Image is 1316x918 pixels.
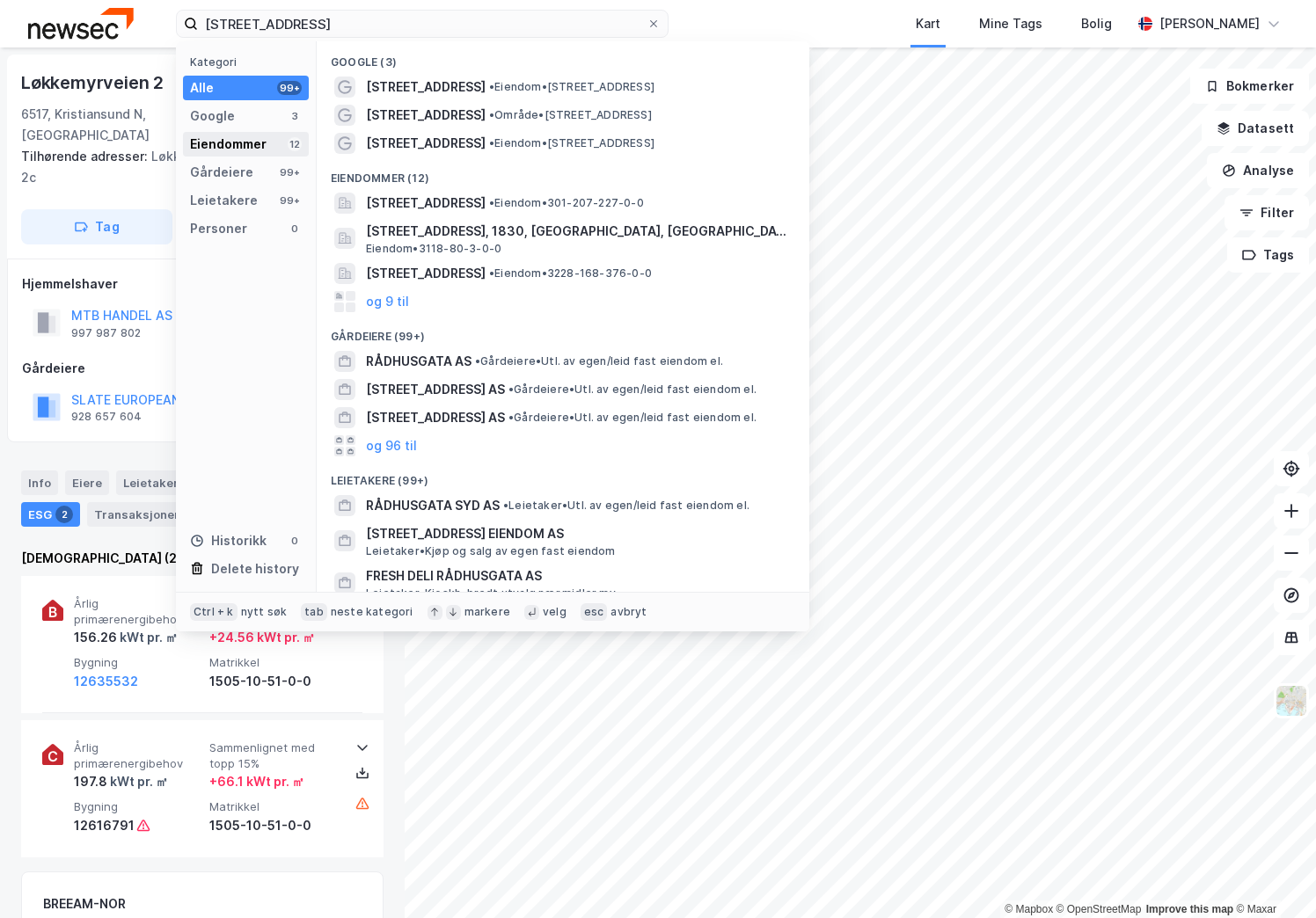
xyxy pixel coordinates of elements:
[1228,834,1316,918] div: Kontrollprogram for chat
[74,627,178,648] div: 156.26
[317,316,809,347] div: Gårdeiere (99+)
[209,799,338,814] span: Matrikkel
[508,411,514,424] span: •
[21,69,167,97] div: Løkkemyrveien 2
[74,815,135,836] div: 12616791
[1159,13,1260,34] div: [PERSON_NAME]
[277,193,302,208] div: 99+
[190,162,253,183] div: Gårdeiere
[277,81,302,95] div: 99+
[489,80,494,93] span: •
[211,558,299,579] div: Delete history
[190,55,309,69] div: Kategori
[209,671,338,692] div: 1505-10-51-0-0
[475,354,723,368] span: Gårdeiere • Utl. av egen/leid fast eiendom el.
[508,411,757,425] span: Gårdeiere • Utl. av egen/leid fast eiendom el.
[366,407,505,428] span: [STREET_ADDRESS] AS
[1081,13,1112,34] div: Bolig
[288,137,302,151] div: 12
[1146,903,1233,915] a: Improve this map
[21,209,172,244] button: Tag
[366,351,472,372] span: RÅDHUSGATA AS
[489,266,652,280] span: Eiendom • 3228-168-376-0-0
[301,603,327,621] div: tab
[489,136,494,149] span: •
[190,106,235,127] div: Google
[366,76,486,98] span: [STREET_ADDRESS]
[198,11,647,37] input: Søk på adresse, matrikkel, gårdeiere, leietakere eller personer
[43,893,126,914] div: BREEAM-NOR
[366,544,616,558] span: Leietaker • Kjøp og salg av egen fast eiendom
[366,263,486,284] span: [STREET_ADDRESS]
[209,815,338,836] div: 1505-10-51-0-0
[503,499,749,513] span: Leietaker • Utl. av egen/leid fast eiendom el.
[1207,153,1309,188] button: Analyse
[581,603,608,621] div: esc
[366,291,409,312] button: og 9 til
[71,410,142,424] div: 928 657 604
[366,523,788,544] span: [STREET_ADDRESS] EIENDOM AS
[74,771,168,792] div: 197.8
[209,655,338,670] span: Matrikkel
[366,586,618,601] span: Leietaker • Kioskh. bredt utvalg nær.midler mv.
[1190,69,1309,104] button: Bokmerker
[366,193,486,214] span: [STREET_ADDRESS]
[65,470,109,495] div: Eiere
[366,435,417,456] button: og 96 til
[288,534,302,548] div: 0
[71,326,141,340] div: 997 987 802
[116,470,214,495] div: Leietakere
[190,530,267,551] div: Historikk
[317,41,809,73] div: Google (3)
[331,605,413,619] div: neste kategori
[74,799,202,814] span: Bygning
[489,266,494,280] span: •
[366,221,788,242] span: [STREET_ADDRESS], 1830, [GEOGRAPHIC_DATA], [GEOGRAPHIC_DATA]
[1227,237,1309,273] button: Tags
[107,771,168,792] div: kWt pr. ㎡
[21,470,58,495] div: Info
[503,499,508,512] span: •
[1202,111,1309,146] button: Datasett
[22,358,383,379] div: Gårdeiere
[190,190,258,211] div: Leietakere
[117,627,178,648] div: kWt pr. ㎡
[21,146,369,188] div: Løkkemyrveien 2b, Løkkemyrveien 2c
[1225,195,1309,230] button: Filter
[366,133,486,154] span: [STREET_ADDRESS]
[1275,684,1308,718] img: Z
[489,108,652,122] span: Område • [STREET_ADDRESS]
[21,502,80,527] div: ESG
[489,196,644,210] span: Eiendom • 301-207-227-0-0
[489,136,654,150] span: Eiendom • [STREET_ADDRESS]
[366,495,500,516] span: RÅDHUSGATA SYD AS
[366,565,788,586] span: FRESH DELI RÅDHUSGATA AS
[288,109,302,123] div: 3
[209,740,338,771] span: Sammenlignet med topp 15%
[55,506,73,523] div: 2
[74,596,202,627] span: Årlig primærenergibehov
[209,771,304,792] div: + 66.1 kWt pr. ㎡
[74,655,202,670] span: Bygning
[190,77,214,98] div: Alle
[22,273,383,295] div: Hjemmelshaver
[366,379,505,400] span: [STREET_ADDRESS] AS
[543,605,567,619] div: velg
[241,605,288,619] div: nytt søk
[1056,903,1142,915] a: OpenStreetMap
[489,108,494,121] span: •
[1228,834,1316,918] iframe: Chat Widget
[475,354,480,368] span: •
[190,134,267,155] div: Eiendommer
[489,196,494,209] span: •
[288,222,302,236] div: 0
[21,548,384,569] div: [DEMOGRAPHIC_DATA] (2)
[317,460,809,492] div: Leietakere (99+)
[21,104,239,146] div: 6517, Kristiansund N, [GEOGRAPHIC_DATA]
[87,502,208,527] div: Transaksjoner
[979,13,1042,34] div: Mine Tags
[366,105,486,126] span: [STREET_ADDRESS]
[74,671,138,692] button: 12635532
[190,218,247,239] div: Personer
[277,165,302,179] div: 99+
